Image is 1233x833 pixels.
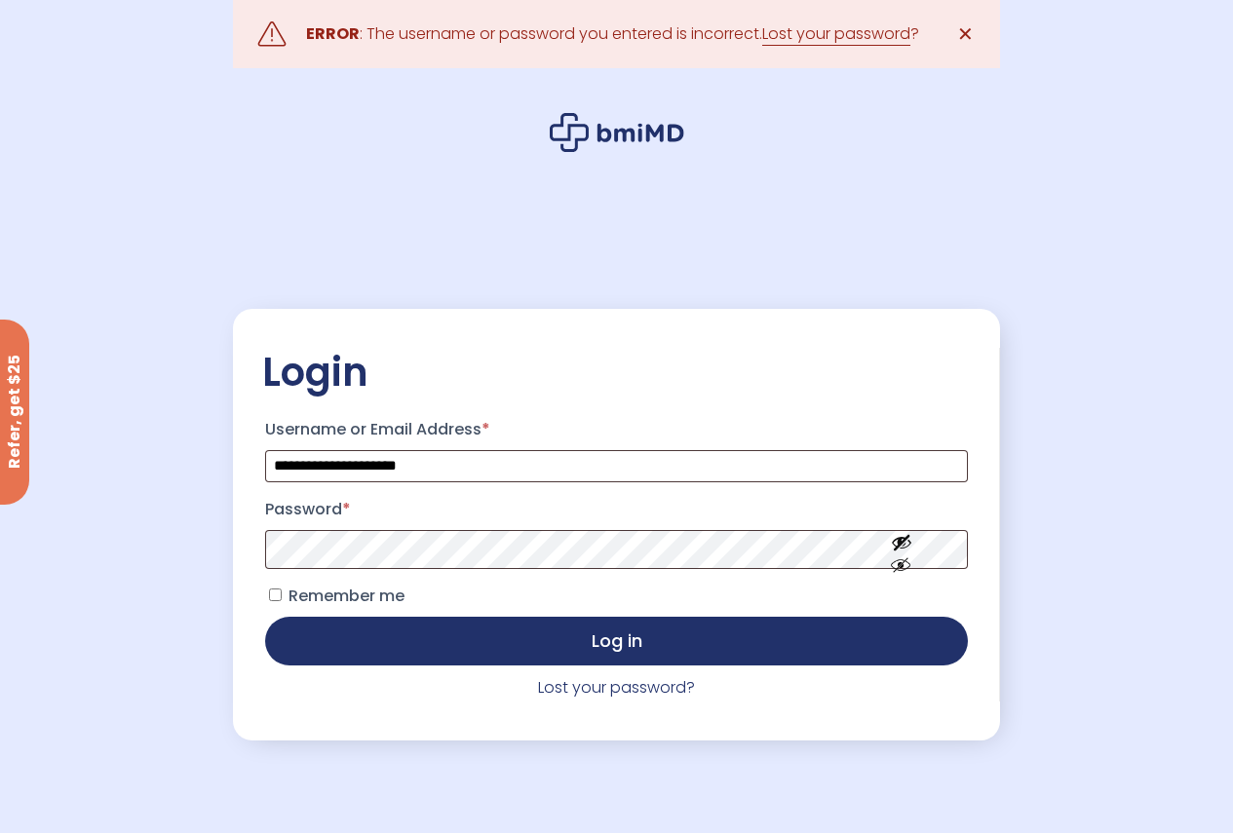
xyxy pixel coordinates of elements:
a: Lost your password [762,22,910,46]
span: Remember me [289,585,405,607]
label: Password [265,494,967,525]
label: Username or Email Address [265,414,967,445]
a: Lost your password? [538,676,695,699]
div: : The username or password you entered is incorrect. ? [306,20,919,48]
button: Log in [265,617,967,665]
input: Remember me [269,588,282,601]
strong: ERROR [306,22,360,45]
span: ✕ [957,20,974,48]
a: ✕ [946,15,985,54]
h2: Login [262,348,970,397]
button: Show password [847,515,956,583]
